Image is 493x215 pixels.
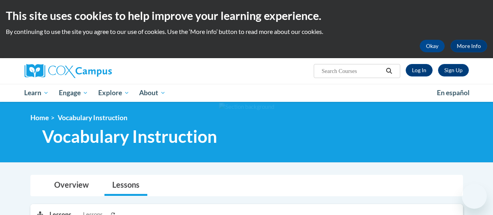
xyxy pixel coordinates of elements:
[432,85,475,101] a: En español
[462,184,487,209] iframe: Button to launch messaging window
[19,84,54,102] a: Learn
[383,66,395,76] button: Search
[437,89,470,97] span: En español
[6,8,487,23] h2: This site uses cookies to help improve your learning experience.
[438,64,469,76] a: Register
[139,88,166,98] span: About
[219,103,274,111] img: Section background
[406,64,433,76] a: Log In
[6,27,487,36] p: By continuing to use the site you agree to our use of cookies. Use the ‘More info’ button to read...
[25,64,165,78] a: Cox Campus
[93,84,134,102] a: Explore
[54,84,93,102] a: Engage
[104,175,147,196] a: Lessons
[321,66,383,76] input: Search Courses
[451,40,487,52] a: More Info
[134,84,171,102] a: About
[98,88,129,98] span: Explore
[58,114,127,122] span: Vocabulary Instruction
[25,64,112,78] img: Cox Campus
[24,88,49,98] span: Learn
[19,84,475,102] div: Main menu
[420,40,445,52] button: Okay
[30,114,49,122] a: Home
[42,126,217,147] span: Vocabulary Instruction
[46,175,97,196] a: Overview
[59,88,88,98] span: Engage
